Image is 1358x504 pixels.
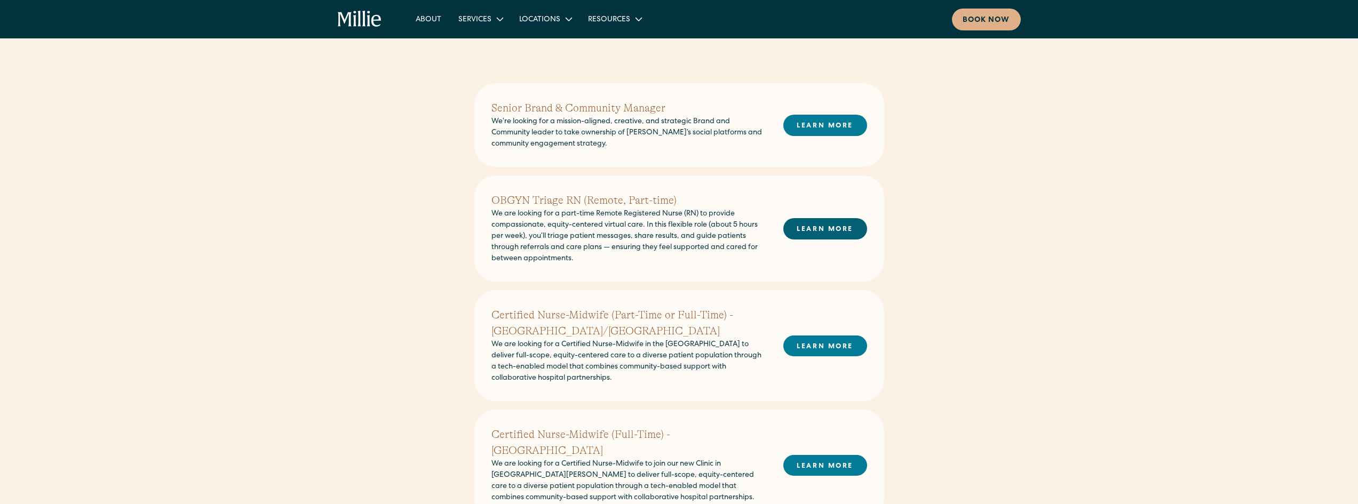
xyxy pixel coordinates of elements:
p: We are looking for a part-time Remote Registered Nurse (RN) to provide compassionate, equity-cent... [491,209,766,265]
h2: Certified Nurse-Midwife (Full-Time) - [GEOGRAPHIC_DATA] [491,427,766,459]
h2: OBGYN Triage RN (Remote, Part-time) [491,193,766,209]
div: Book now [963,15,1010,26]
h2: Senior Brand & Community Manager [491,100,766,116]
a: About [407,10,450,28]
a: LEARN MORE [783,115,867,135]
p: We are looking for a Certified Nurse-Midwife in the [GEOGRAPHIC_DATA] to deliver full-scope, equi... [491,339,766,384]
a: home [338,11,382,28]
div: Locations [511,10,579,28]
h2: Certified Nurse-Midwife (Part-Time or Full-Time) - [GEOGRAPHIC_DATA]/[GEOGRAPHIC_DATA] [491,307,766,339]
div: Locations [519,14,560,26]
p: We’re looking for a mission-aligned, creative, and strategic Brand and Community leader to take o... [491,116,766,150]
div: Services [458,14,491,26]
a: LEARN MORE [783,455,867,476]
div: Resources [579,10,649,28]
a: LEARN MORE [783,335,867,356]
p: We are looking for a Certified Nurse-Midwife to join our new Clinic in [GEOGRAPHIC_DATA][PERSON_N... [491,459,766,503]
a: Book now [952,9,1021,30]
div: Resources [588,14,630,26]
a: LEARN MORE [783,218,867,239]
div: Services [450,10,511,28]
